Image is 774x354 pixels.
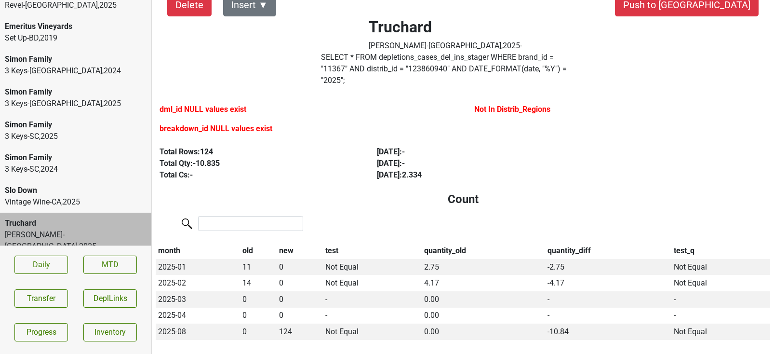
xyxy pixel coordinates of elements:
div: Total Qty: -10.835 [160,158,355,169]
div: 3 Keys-[GEOGRAPHIC_DATA] , 2024 [5,65,147,77]
td: 0 [240,324,277,340]
td: - [323,291,422,308]
td: Not Equal [671,324,770,340]
div: [DATE] : - [377,146,572,158]
h2: Truchard [369,18,522,36]
div: Vintage Wine-CA , 2025 [5,196,147,208]
div: Set Up-BD , 2019 [5,32,147,44]
td: 2025-08 [156,324,240,340]
td: 4.17 [422,275,545,291]
td: -2.75 [545,259,671,275]
td: 2025-04 [156,308,240,324]
td: Not Equal [323,259,422,275]
td: 2025-01 [156,259,240,275]
div: Total Cs: - [160,169,355,181]
div: [DATE] : - [377,158,572,169]
div: Emeritus Vineyards [5,21,147,32]
td: - [671,291,770,308]
td: 0.00 [422,291,545,308]
td: - [545,291,671,308]
div: [PERSON_NAME]-[GEOGRAPHIC_DATA] , 2025 [5,229,147,252]
label: dml_id NULL values exist [160,104,246,115]
td: 0 [277,308,323,324]
td: - [545,308,671,324]
a: Progress [14,323,68,341]
th: quantity_diff: activate to sort column ascending [545,243,671,259]
td: -10.84 [545,324,671,340]
td: - [671,308,770,324]
td: 0.00 [422,324,545,340]
td: 0 [240,291,277,308]
div: 3 Keys-SC , 2025 [5,131,147,142]
td: 2.75 [422,259,545,275]
label: Click to copy query [321,52,570,86]
td: 0 [277,275,323,291]
td: Not Equal [671,275,770,291]
div: 3 Keys-[GEOGRAPHIC_DATA] , 2025 [5,98,147,109]
td: 2025-03 [156,291,240,308]
td: 2025-02 [156,275,240,291]
td: Not Equal [323,324,422,340]
div: [DATE] : 2.334 [377,169,572,181]
td: 14 [240,275,277,291]
div: Slo Down [5,185,147,196]
td: 124 [277,324,323,340]
div: Simon Family [5,152,147,163]
th: test_q: activate to sort column ascending [671,243,770,259]
td: 11 [240,259,277,275]
th: old: activate to sort column ascending [240,243,277,259]
a: Inventory [83,323,137,341]
td: 0 [240,308,277,324]
th: quantity_old: activate to sort column ascending [422,243,545,259]
td: 0.00 [422,308,545,324]
th: new: activate to sort column ascending [277,243,323,259]
a: MTD [83,256,137,274]
td: 0 [277,291,323,308]
th: test: activate to sort column ascending [323,243,422,259]
div: Total Rows: 124 [160,146,355,158]
div: Simon Family [5,86,147,98]
a: Daily [14,256,68,274]
button: DeplLinks [83,289,137,308]
td: - [323,308,422,324]
td: Not Equal [671,259,770,275]
div: Truchard [5,218,147,229]
div: [PERSON_NAME]-[GEOGRAPHIC_DATA] , 2025 - [369,40,522,52]
button: Transfer [14,289,68,308]
th: month: activate to sort column descending [156,243,240,259]
div: Simon Family [5,119,147,131]
td: -4.17 [545,275,671,291]
div: 3 Keys-SC , 2024 [5,163,147,175]
label: breakdown_id NULL values exist [160,123,272,135]
label: Not In Distrib_Regions [474,104,550,115]
td: 0 [277,259,323,275]
h4: Count [163,192,762,206]
td: Not Equal [323,275,422,291]
div: Simon Family [5,54,147,65]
